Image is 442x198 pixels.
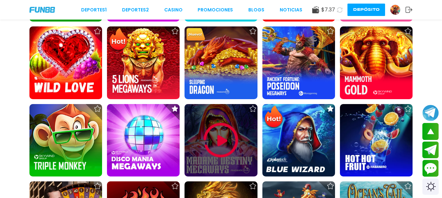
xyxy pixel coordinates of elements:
a: Deportes1 [81,7,107,13]
div: Switch theme [422,178,439,195]
a: Promociones [198,7,233,13]
button: Contact customer service [422,160,439,177]
a: CASINO [164,7,183,13]
img: Avatar [390,5,400,15]
img: Hot Hot Fruit [340,104,413,176]
a: Deportes2 [122,7,149,13]
img: Hot [108,27,129,53]
img: Triple Monkey [29,104,102,176]
img: Ancient Fortunes : Poseidon Megaways™ [262,26,335,99]
img: Hot [263,105,284,130]
button: Depósito [347,4,385,16]
a: BLOGS [248,7,264,13]
img: Play Game [201,121,240,160]
img: Mammoth Gold [340,26,413,99]
button: scroll up [422,123,439,140]
img: Sleeping Dragon [185,26,257,99]
img: Company Logo [29,7,55,12]
img: 5 Lions Megaways [107,26,180,99]
img: New [185,27,206,42]
a: NOTICIAS [280,7,302,13]
a: Avatar [390,5,405,15]
img: Wild Love [29,26,102,99]
img: Blue Wizard / FIREBLAZE [262,104,335,176]
button: Join telegram channel [422,104,439,121]
button: Join telegram [422,142,439,159]
img: Disco Mania Megaways™ Merge™ [107,104,180,176]
span: $ 7.37 [321,6,335,14]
